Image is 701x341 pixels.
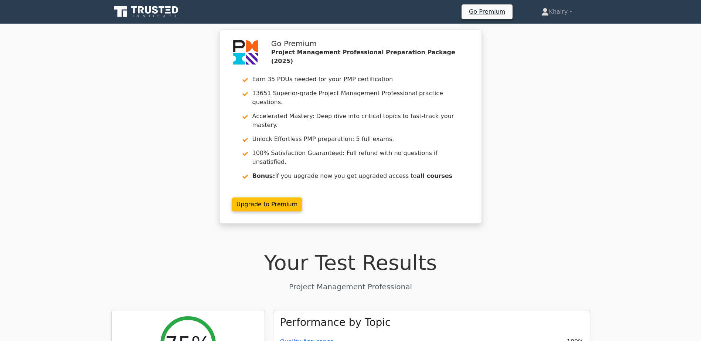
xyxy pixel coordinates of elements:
[111,281,590,292] p: Project Management Professional
[465,7,510,17] a: Go Premium
[111,250,590,275] h1: Your Test Results
[280,316,391,329] h3: Performance by Topic
[232,197,303,211] a: Upgrade to Premium
[524,4,590,19] a: Khairy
